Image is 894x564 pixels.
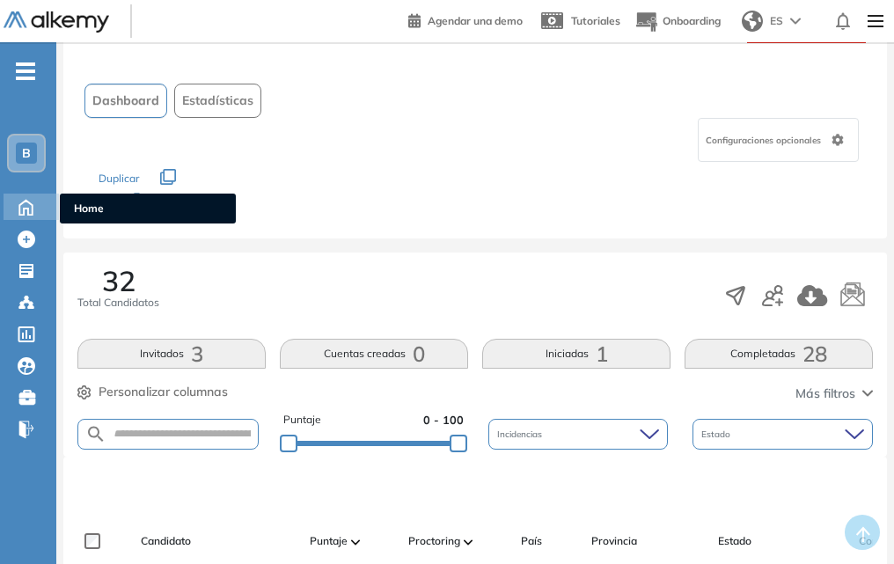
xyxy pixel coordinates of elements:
img: [missing "en.ARROW_ALT" translation] [464,539,473,545]
button: Completadas28 [685,339,873,369]
span: Puntaje [310,533,348,549]
div: Configuraciones opcionales [698,118,859,162]
img: [missing "en.ARROW_ALT" translation] [351,539,360,545]
span: 32 [102,267,136,295]
span: Tutoriales [571,14,620,27]
button: Estadísticas [174,84,261,118]
img: world [742,11,763,32]
span: Más filtros [795,385,855,403]
img: Logo [4,11,109,33]
span: Configuraciones opcionales [706,134,824,147]
span: Dashboard [92,92,159,110]
span: Home [74,201,222,216]
button: Personalizar columnas [77,383,228,401]
span: Provincia [591,533,637,549]
button: Invitados3 [77,339,266,369]
div: Incidencias [488,419,669,450]
span: B [22,146,31,160]
span: Estado [701,428,734,441]
span: Onboarding [663,14,721,27]
button: Más filtros [795,385,873,403]
span: Agendar una demo [428,14,523,27]
img: SEARCH_ALT [85,423,106,445]
span: Estado [718,533,751,549]
button: Dashboard [84,84,167,118]
button: Cuentas creadas0 [280,339,468,369]
span: Estadísticas [182,92,253,110]
img: arrow [790,18,801,25]
img: Menu [861,4,890,39]
span: ES [770,13,783,29]
span: Total Candidatos [77,295,159,311]
button: Onboarding [634,3,721,40]
span: Personalizar columnas [99,383,228,401]
i: - [16,70,35,73]
span: Duplicar [99,172,139,185]
span: 0 - 100 [423,412,464,428]
span: Proctoring [408,533,460,549]
span: Candidato [141,533,191,549]
div: Estado [692,419,873,450]
div: Mover [99,185,275,217]
span: Incidencias [497,428,546,441]
a: Agendar una demo [408,9,523,30]
span: País [521,533,542,549]
span: Puntaje [283,412,321,428]
button: Iniciadas1 [482,339,670,369]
